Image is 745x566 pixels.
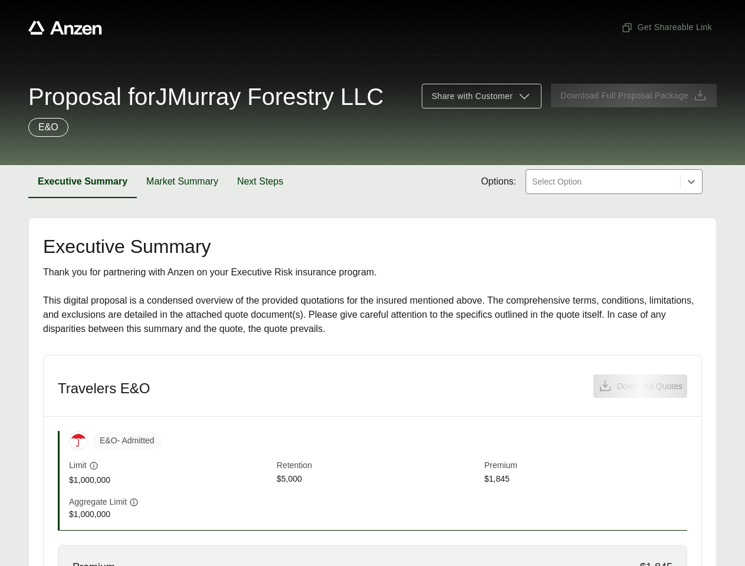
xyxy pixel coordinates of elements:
[38,120,58,134] p: E&O
[484,459,687,473] span: Premium
[69,508,272,521] span: $1,000,000
[43,265,702,336] div: Thank you for partnering with Anzen on your Executive Risk insurance program. This digital propos...
[277,459,480,473] span: Retention
[228,165,293,198] button: Next Steps
[560,90,688,102] span: Download Full Proposal Package
[70,432,87,449] img: Travelers
[621,21,712,34] span: Get Shareable Link
[137,165,228,198] button: Market Summary
[481,175,516,189] span: Options:
[484,473,687,486] span: $1,845
[422,84,541,108] button: Share with Customer
[28,85,383,108] span: Proposal for JMurray Forestry LLC
[69,474,272,486] span: $1,000,000
[28,21,102,35] a: Anzen website
[93,432,162,449] span: E&O - Admitted
[69,459,87,472] span: Limit
[432,90,513,103] span: Share with Customer
[43,237,702,256] h2: Executive Summary
[277,473,480,486] span: $5,000
[28,165,137,198] button: Executive Summary
[58,380,150,397] h3: Travelers E&O
[69,496,127,508] span: Aggregate Limit
[616,17,717,38] button: Get Shareable Link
